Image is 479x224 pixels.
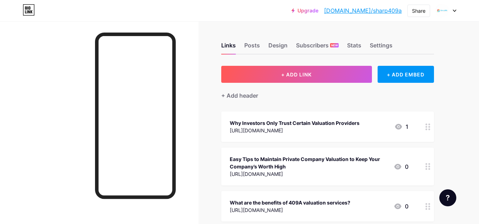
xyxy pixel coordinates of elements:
[378,66,434,83] div: + ADD EMBED
[230,127,360,134] div: [URL][DOMAIN_NAME]
[221,91,258,100] div: + Add header
[394,162,408,171] div: 0
[324,6,402,15] a: [DOMAIN_NAME]/sharp409a
[221,66,372,83] button: + ADD LINK
[347,41,361,54] div: Stats
[412,7,425,15] div: Share
[230,206,350,214] div: [URL][DOMAIN_NAME]
[221,41,236,54] div: Links
[291,8,318,13] a: Upgrade
[230,119,360,127] div: Why Investors Only Trust Certain Valuation Providers
[331,43,338,47] span: NEW
[230,170,388,178] div: [URL][DOMAIN_NAME]
[394,122,408,131] div: 1
[230,199,350,206] div: What are the benefits of 409A valuation services?
[296,41,339,54] div: Subscribers
[268,41,288,54] div: Design
[370,41,392,54] div: Settings
[230,155,388,170] div: Easy Tips to Maintain Private Company Valuation to Keep Your Company’s Worth High
[244,41,260,54] div: Posts
[435,4,449,17] img: sharp409a
[394,202,408,211] div: 0
[281,71,312,77] span: + ADD LINK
